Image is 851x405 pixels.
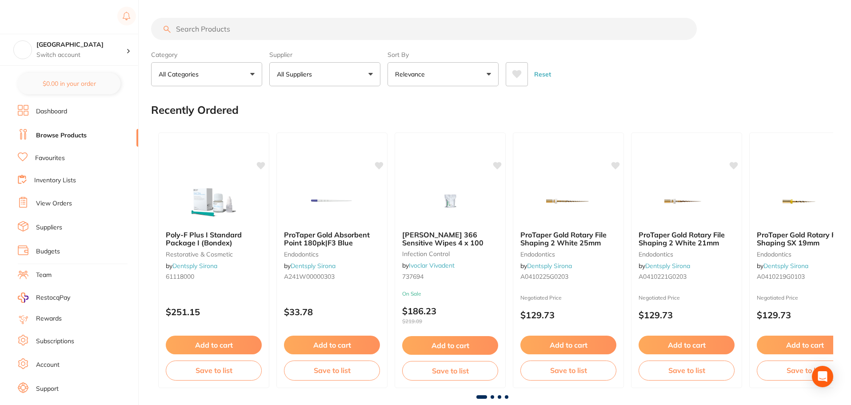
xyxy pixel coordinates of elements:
a: Support [36,385,59,393]
small: A0410221G0203 [639,273,735,280]
a: Subscriptions [36,337,74,346]
p: $129.73 [520,310,616,320]
a: Browse Products [36,131,87,140]
small: On Sale [402,291,498,297]
small: endodontics [520,251,616,258]
p: Switch account [36,51,126,60]
img: ProTaper Gold Rotary File Shaping 2 White 21mm [658,179,715,224]
small: endodontics [284,251,380,258]
button: Save to list [520,361,616,380]
small: A0410225G0203 [520,273,616,280]
p: $129.73 [639,310,735,320]
small: 737694 [402,273,498,280]
button: Reset [531,62,554,86]
a: Ivoclar Vivadent [409,261,455,269]
p: $33.78 [284,307,380,317]
a: Dashboard [36,107,67,116]
span: by [166,262,217,270]
small: Negotiated Price [639,295,735,301]
p: All Suppliers [277,70,316,79]
b: Poly-F Plus I Standard Package I (Bondex) [166,231,262,247]
a: RestocqPay [18,293,70,303]
button: All Suppliers [269,62,380,86]
small: restorative & cosmetic [166,251,262,258]
button: All Categories [151,62,262,86]
img: ProTaper Gold Absorbent Point 180pk|F3 Blue [303,179,361,224]
a: View Orders [36,199,72,208]
img: ProTaper Gold Rotary File Shaping SX 19mm [776,179,834,224]
p: All Categories [159,70,202,79]
img: RestocqPay [18,293,28,303]
span: by [757,262,808,270]
a: Favourites [35,154,65,163]
a: Dentsply Sirona [527,262,572,270]
small: endodontics [639,251,735,258]
span: by [520,262,572,270]
span: $219.09 [402,318,498,325]
b: Durr FD 366 Sensitive Wipes 4 x 100 [402,231,498,247]
label: Sort By [388,51,499,59]
button: Save to list [166,361,262,380]
small: infection control [402,250,498,257]
button: Add to cart [520,336,616,354]
a: Account [36,361,60,369]
h2: Recently Ordered [151,104,239,116]
img: ProTaper Gold Rotary File Shaping 2 White 25mm [539,179,597,224]
button: Relevance [388,62,499,86]
b: ProTaper Gold Rotary File Shaping 2 White 25mm [520,231,616,247]
span: by [639,262,690,270]
a: Inventory Lists [34,176,76,185]
a: Budgets [36,247,60,256]
button: Save to list [284,361,380,380]
img: Durr FD 366 Sensitive Wipes 4 x 100 [421,179,479,224]
img: Poly-F Plus I Standard Package I (Bondex) [185,179,243,224]
small: 61118000 [166,273,262,280]
input: Search Products [151,18,697,40]
b: ProTaper Gold Rotary File Shaping 2 White 21mm [639,231,735,247]
button: Add to cart [639,336,735,354]
button: Add to cart [166,336,262,354]
h4: Wanneroo Dental Centre [36,40,126,49]
small: Negotiated Price [520,295,616,301]
a: Rewards [36,314,62,323]
a: Restocq Logo [18,7,75,27]
label: Category [151,51,262,59]
div: Open Intercom Messenger [812,366,833,387]
p: $251.15 [166,307,262,317]
a: Dentsply Sirona [763,262,808,270]
span: by [402,261,455,269]
small: A241W00000303 [284,273,380,280]
a: Team [36,271,52,280]
button: $0.00 in your order [18,73,120,94]
button: Save to list [639,361,735,380]
label: Supplier [269,51,380,59]
a: Suppliers [36,223,62,232]
span: RestocqPay [36,293,70,302]
a: Dentsply Sirona [172,262,217,270]
a: Dentsply Sirona [645,262,690,270]
span: by [284,262,336,270]
a: Dentsply Sirona [291,262,336,270]
p: Relevance [395,70,428,79]
img: Wanneroo Dental Centre [14,41,32,59]
button: Add to cart [284,336,380,354]
img: Restocq Logo [18,12,75,22]
button: Save to list [402,361,498,381]
p: $186.23 [402,306,498,325]
b: ProTaper Gold Absorbent Point 180pk|F3 Blue [284,231,380,247]
button: Add to cart [402,336,498,355]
